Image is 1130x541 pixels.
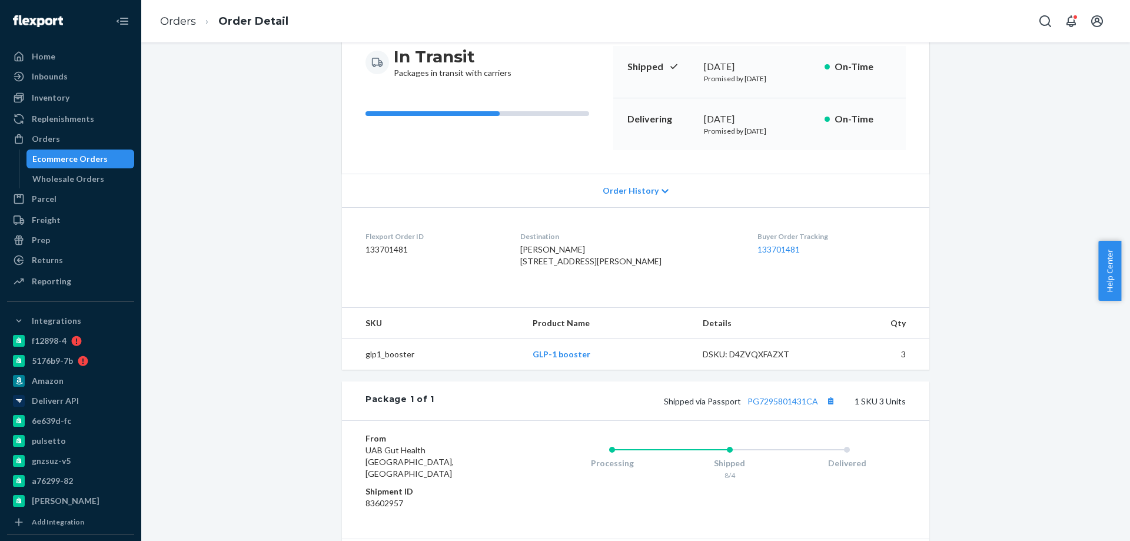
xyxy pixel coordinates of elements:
a: GLP-1 booster [533,349,590,359]
a: Freight [7,211,134,230]
ol: breadcrumbs [151,4,298,39]
a: Order Detail [218,15,288,28]
a: Inbounds [7,67,134,86]
dt: Flexport Order ID [365,231,501,241]
div: gnzsuz-v5 [32,455,71,467]
div: [DATE] [704,112,815,126]
a: 5176b9-7b [7,351,134,370]
dt: Shipment ID [365,486,506,497]
p: Shipped [627,60,694,74]
a: Wholesale Orders [26,170,135,188]
div: Orders [32,133,60,145]
a: Orders [160,15,196,28]
a: Orders [7,130,134,148]
div: Parcel [32,193,56,205]
h3: In Transit [394,46,511,67]
a: PG7295801431CA [747,396,818,406]
a: Returns [7,251,134,270]
dt: From [365,433,506,444]
p: On-Time [835,112,892,126]
dt: Destination [520,231,739,241]
a: [PERSON_NAME] [7,492,134,510]
a: Home [7,47,134,66]
th: SKU [342,308,523,339]
div: Ecommerce Orders [32,153,108,165]
div: 5176b9-7b [32,355,73,367]
p: On-Time [835,60,892,74]
dt: Buyer Order Tracking [757,231,906,241]
button: Close Navigation [111,9,134,33]
button: Open Search Box [1033,9,1057,33]
button: Open account menu [1085,9,1109,33]
div: Returns [32,254,63,266]
div: [DATE] [704,60,815,74]
img: Flexport logo [13,15,63,27]
p: Promised by [DATE] [704,74,815,84]
div: DSKU: D4ZVQXFAZXT [703,349,813,360]
p: Delivering [627,112,694,126]
a: a76299-82 [7,472,134,490]
a: Reporting [7,272,134,291]
div: Add Integration [32,517,84,527]
button: Integrations [7,311,134,330]
div: Integrations [32,315,81,327]
dd: 83602957 [365,497,506,509]
div: a76299-82 [32,475,73,487]
div: Prep [32,234,50,246]
div: pulsetto [32,435,66,447]
td: 3 [822,339,929,370]
th: Product Name [523,308,693,339]
th: Qty [822,308,929,339]
div: Replenishments [32,113,94,125]
a: pulsetto [7,432,134,450]
a: 133701481 [757,244,800,254]
button: Help Center [1098,241,1121,301]
a: Amazon [7,371,134,390]
div: Inventory [32,92,69,104]
p: Promised by [DATE] [704,126,815,136]
button: Copy tracking number [823,393,838,409]
td: glp1_booster [342,339,523,370]
div: Package 1 of 1 [365,393,434,409]
a: Inventory [7,88,134,107]
a: Replenishments [7,109,134,128]
div: Delivered [788,457,906,469]
div: Reporting [32,276,71,287]
div: Home [32,51,55,62]
div: Processing [553,457,671,469]
div: 6e639d-fc [32,415,71,427]
a: 6e639d-fc [7,411,134,430]
a: Prep [7,231,134,250]
dd: 133701481 [365,244,501,255]
div: Freight [32,214,61,226]
div: Deliverr API [32,395,79,407]
a: gnzsuz-v5 [7,452,134,470]
span: Order History [603,185,659,197]
a: Add Integration [7,515,134,529]
div: Shipped [671,457,789,469]
span: Shipped via Passport [664,396,838,406]
div: Wholesale Orders [32,173,104,185]
div: 8/4 [671,470,789,480]
div: Amazon [32,375,64,387]
div: Packages in transit with carriers [394,46,511,79]
div: [PERSON_NAME] [32,495,99,507]
div: 1 SKU 3 Units [434,393,906,409]
th: Details [693,308,823,339]
span: UAB Gut Health [GEOGRAPHIC_DATA], [GEOGRAPHIC_DATA] [365,445,454,479]
a: Ecommerce Orders [26,150,135,168]
a: Deliverr API [7,391,134,410]
a: Parcel [7,190,134,208]
span: [PERSON_NAME] [STREET_ADDRESS][PERSON_NAME] [520,244,662,266]
a: f12898-4 [7,331,134,350]
div: f12898-4 [32,335,67,347]
button: Open notifications [1059,9,1083,33]
div: Inbounds [32,71,68,82]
